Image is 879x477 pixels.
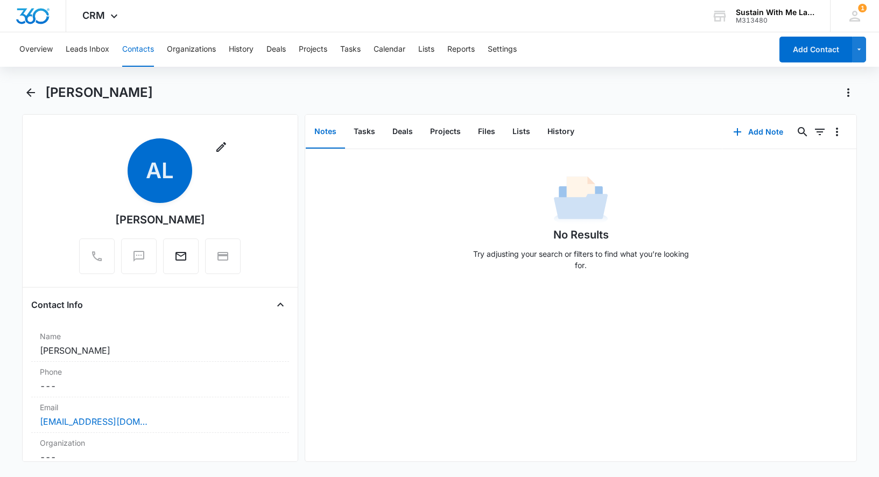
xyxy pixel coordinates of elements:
div: account id [736,17,814,24]
button: Leads Inbox [66,32,109,67]
h4: Contact Info [31,298,83,311]
button: Tasks [340,32,361,67]
button: Settings [488,32,517,67]
button: Deals [384,115,421,149]
button: Contacts [122,32,154,67]
label: Phone [40,366,280,377]
p: Try adjusting your search or filters to find what you’re looking for. [468,248,694,271]
a: Email [163,255,199,264]
button: Files [469,115,504,149]
dd: --- [40,380,280,392]
label: Organization [40,437,280,448]
button: Overflow Menu [828,123,846,141]
img: No Data [554,173,608,227]
div: account name [736,8,814,17]
button: Add Contact [779,37,852,62]
div: [PERSON_NAME] [115,212,205,228]
button: Projects [421,115,469,149]
button: History [539,115,583,149]
dd: [PERSON_NAME] [40,344,280,357]
div: Email[EMAIL_ADDRESS][DOMAIN_NAME] [31,397,289,433]
button: Projects [299,32,327,67]
button: Calendar [374,32,405,67]
span: CRM [82,10,105,21]
a: [EMAIL_ADDRESS][DOMAIN_NAME] [40,415,147,428]
button: Email [163,238,199,274]
h1: No Results [553,227,609,243]
button: Reports [447,32,475,67]
button: Search... [794,123,811,141]
div: Phone--- [31,362,289,397]
button: Notes [306,115,345,149]
button: Lists [418,32,434,67]
h1: [PERSON_NAME] [45,85,153,101]
button: Organizations [167,32,216,67]
button: Tasks [345,115,384,149]
button: Add Note [722,119,794,145]
span: 1 [858,4,867,12]
div: Organization--- [31,433,289,468]
div: notifications count [858,4,867,12]
button: History [229,32,254,67]
button: Deals [266,32,286,67]
label: Name [40,331,280,342]
span: AL [128,138,192,203]
button: Filters [811,123,828,141]
dd: --- [40,451,280,464]
button: Close [272,296,289,313]
button: Back [22,84,39,101]
button: Overview [19,32,53,67]
label: Email [40,402,280,413]
button: Lists [504,115,539,149]
button: Actions [840,84,857,101]
div: Name[PERSON_NAME] [31,326,289,362]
